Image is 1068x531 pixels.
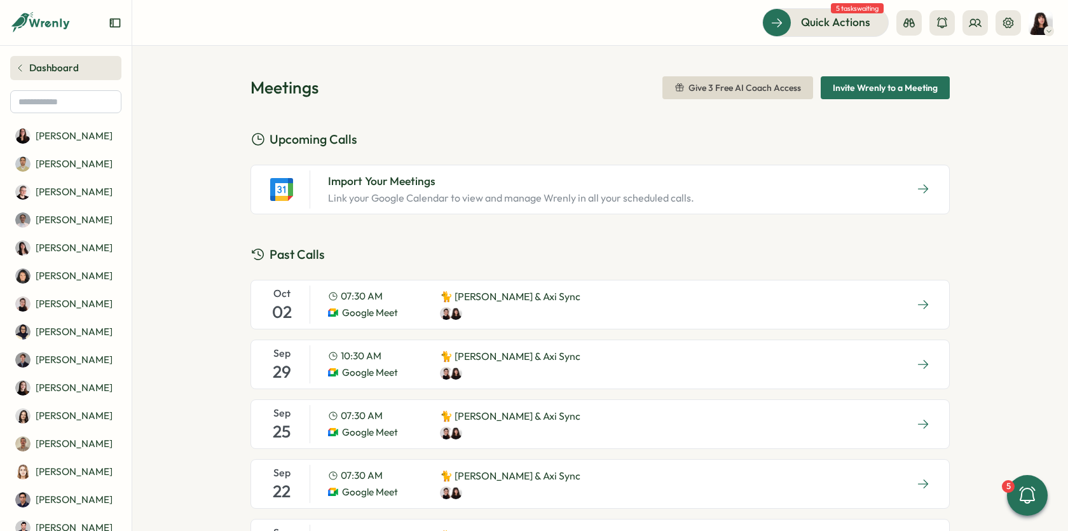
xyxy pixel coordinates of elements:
[440,408,580,424] p: 🐈 [PERSON_NAME] & Axi Sync
[250,340,950,389] a: Sep2910:30 AMGoogle Meet🐈 [PERSON_NAME] & Axi SyncAxi MolnarKelly Rosa
[272,301,292,323] span: 02
[273,361,291,383] span: 29
[15,436,31,452] img: Francisco Afonso
[15,324,31,340] img: Batool Fatima
[15,268,31,284] img: Angelina Costa
[10,56,121,80] a: Dashboard
[250,280,950,329] a: Oct0207:30 AMGoogle Meet🐈 [PERSON_NAME] & Axi SyncAxi MolnarKelly Rosa
[15,492,31,507] img: Furqan Tariq
[342,366,398,380] span: Google Meet
[1007,475,1048,516] button: 5
[10,375,121,401] a: Elena Ladushyna[PERSON_NAME]
[10,123,121,149] a: Adriana Fosca[PERSON_NAME]
[10,235,121,261] a: Andrea Lopez[PERSON_NAME]
[440,468,580,484] p: 🐈 [PERSON_NAME] & Axi Sync
[250,459,950,509] a: Sep2207:30 AMGoogle Meet🐈 [PERSON_NAME] & Axi SyncAxi MolnarKelly Rosa
[440,307,453,320] img: Axi Molnar
[250,399,950,449] a: Sep2507:30 AMGoogle Meet🐈 [PERSON_NAME] & Axi SyncAxi MolnarKelly Rosa
[273,480,291,502] span: 22
[449,367,462,380] img: Kelly Rosa
[36,493,113,507] p: [PERSON_NAME]
[10,403,121,429] a: Elisabetta ​Casagrande[PERSON_NAME]
[662,76,813,99] button: Give 3 Free AI Coach Access
[109,17,121,29] button: Expand sidebar
[10,319,121,345] a: Batool Fatima[PERSON_NAME]
[36,213,113,227] p: [PERSON_NAME]
[688,83,801,92] span: Give 3 Free AI Coach Access
[10,263,121,289] a: Angelina Costa[PERSON_NAME]
[36,437,113,451] p: [PERSON_NAME]
[1002,480,1015,493] div: 5
[15,408,31,424] img: Elisabetta ​Casagrande
[341,289,383,303] span: 07:30 AM
[10,459,121,485] a: Friederike Giese[PERSON_NAME]
[270,245,325,265] span: Past Calls
[440,367,453,380] img: Axi Molnar
[36,269,113,283] p: [PERSON_NAME]
[273,420,291,443] span: 25
[15,128,31,144] img: Adriana Fosca
[270,130,357,149] span: Upcoming Calls
[15,240,31,256] img: Andrea Lopez
[15,464,31,479] img: Friederike Giese
[440,486,453,499] img: Axi Molnar
[801,14,870,31] span: Quick Actions
[10,179,121,205] a: Almudena Bernardos[PERSON_NAME]
[15,352,31,368] img: Dionisio Arredondo
[36,241,113,255] p: [PERSON_NAME]
[440,427,453,439] img: Axi Molnar
[273,345,291,361] span: Sep
[10,347,121,373] a: Dionisio Arredondo[PERSON_NAME]
[15,212,31,228] img: Amna Khattak
[36,465,113,479] p: [PERSON_NAME]
[342,485,398,499] span: Google Meet
[440,348,580,364] p: 🐈 [PERSON_NAME] & Axi Sync
[449,486,462,499] img: Kelly Rosa
[29,61,79,75] span: Dashboard
[449,427,462,439] img: Kelly Rosa
[273,465,291,481] span: Sep
[831,3,884,13] span: 5 tasks waiting
[10,291,121,317] a: Axi Molnar[PERSON_NAME]
[36,157,113,171] p: [PERSON_NAME]
[342,425,398,439] span: Google Meet
[821,76,950,99] button: Invite Wrenly to a Meeting
[328,173,694,190] h3: Import Your Meetings
[273,286,291,301] span: Oct
[36,297,113,311] p: [PERSON_NAME]
[342,306,398,320] span: Google Meet
[15,184,31,200] img: Almudena Bernardos
[250,76,318,99] h1: Meetings
[36,325,113,339] p: [PERSON_NAME]
[341,349,381,363] span: 10:30 AM
[36,409,113,423] p: [PERSON_NAME]
[15,156,31,172] img: Ahmet Karakus
[15,296,31,312] img: Axi Molnar
[36,381,113,395] p: [PERSON_NAME]
[1029,11,1053,35] img: Kelly Rosa
[449,307,462,320] img: Kelly Rosa
[10,151,121,177] a: Ahmet Karakus[PERSON_NAME]
[36,129,113,143] p: [PERSON_NAME]
[36,353,113,367] p: [PERSON_NAME]
[273,405,291,421] span: Sep
[15,380,31,396] img: Elena Ladushyna
[328,190,694,206] p: Link your Google Calendar to view and manage Wrenly in all your scheduled calls.
[341,409,383,423] span: 07:30 AM
[440,289,580,305] p: 🐈 [PERSON_NAME] & Axi Sync
[762,8,889,36] button: Quick Actions
[36,185,113,199] p: [PERSON_NAME]
[341,469,383,483] span: 07:30 AM
[10,431,121,457] a: Francisco Afonso[PERSON_NAME]
[10,207,121,233] a: Amna Khattak[PERSON_NAME]
[10,487,121,513] a: Furqan Tariq[PERSON_NAME]
[833,77,938,99] span: Invite Wrenly to a Meeting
